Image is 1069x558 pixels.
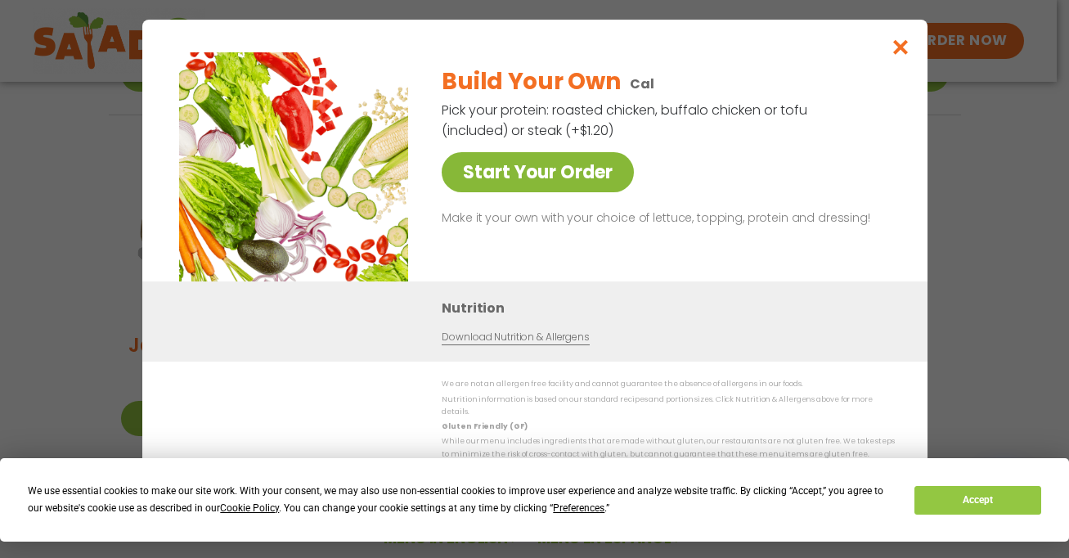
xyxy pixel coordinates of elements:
[442,330,589,345] a: Download Nutrition & Allergens
[874,20,927,74] button: Close modal
[28,483,895,517] div: We use essential cookies to make our site work. With your consent, we may also use non-essential ...
[442,100,810,141] p: Pick your protein: roasted chicken, buffalo chicken or tofu (included) or steak (+$1.20)
[442,394,895,419] p: Nutrition information is based on our standard recipes and portion sizes. Click Nutrition & Aller...
[220,502,279,514] span: Cookie Policy
[442,378,895,390] p: We are not an allergen free facility and cannot guarantee the absence of allergens in our foods.
[442,209,888,228] p: Make it your own with your choice of lettuce, topping, protein and dressing!
[442,65,620,99] h2: Build Your Own
[179,52,408,281] img: Featured product photo for Build Your Own
[442,421,527,431] strong: Gluten Friendly (GF)
[914,486,1040,515] button: Accept
[630,74,654,94] p: Cal
[442,152,634,192] a: Start Your Order
[442,435,895,461] p: While our menu includes ingredients that are made without gluten, our restaurants are not gluten ...
[553,502,604,514] span: Preferences
[442,298,903,318] h3: Nutrition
